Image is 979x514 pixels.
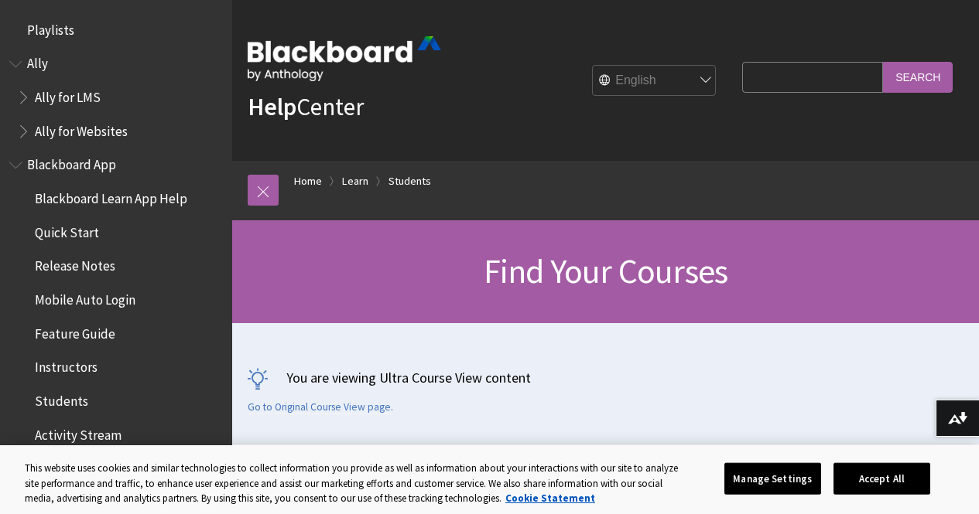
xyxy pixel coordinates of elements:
span: Quick Start [35,220,99,240]
button: Manage Settings [724,462,821,495]
a: Students [389,172,431,191]
a: Go to Original Course View page. [248,400,393,414]
span: Find Your Courses [484,250,727,292]
nav: Book outline for Anthology Ally Help [9,51,223,145]
div: This website uses cookies and similar technologies to collect information you provide as well as ... [25,461,686,506]
span: Ally for LMS [35,84,101,105]
p: You are viewing Ultra Course View content [248,368,964,387]
span: Blackboard Learn App Help [35,186,187,206]
span: Blackboard App [27,152,116,173]
span: Activity Stream [35,422,122,443]
span: Instructors [35,355,98,376]
button: Accept All [834,462,930,495]
select: Site Language Selector [593,66,717,97]
strong: Help [248,91,296,122]
a: HelpCenter [248,91,364,122]
img: Blackboard by Anthology [248,36,441,81]
span: Mobile Auto Login [35,287,135,308]
span: Students [35,388,88,409]
span: Ally for Websites [35,118,128,139]
span: Ally [27,51,48,72]
a: Home [294,172,322,191]
span: Feature Guide [35,321,115,342]
a: More information about your privacy, opens in a new tab [505,492,595,505]
span: Release Notes [35,254,115,274]
a: Learn [342,172,368,191]
span: Playlists [27,17,74,38]
nav: Book outline for Playlists [9,17,223,43]
input: Search [883,62,953,92]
